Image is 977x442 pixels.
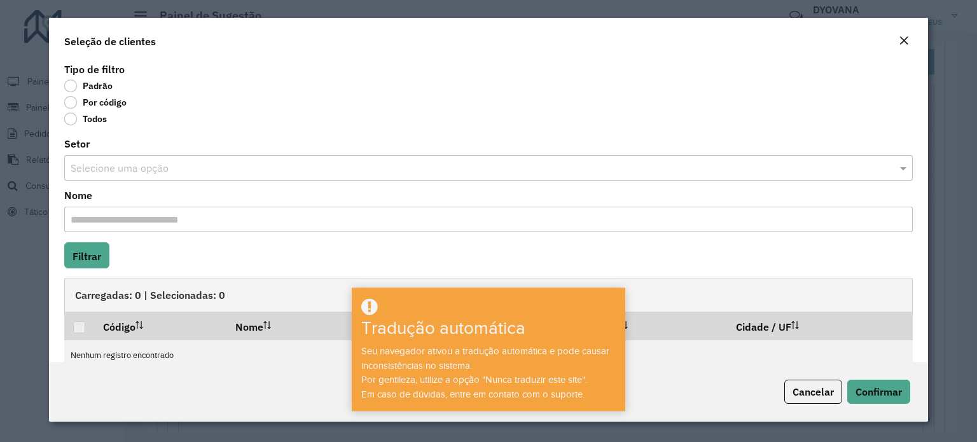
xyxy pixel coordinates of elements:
[64,137,90,150] font: Setor
[103,321,135,333] font: Código
[895,33,913,50] button: Fechar
[361,375,587,385] font: Por gentileza, utilize a opção "Nunca traduzir este site".
[361,389,585,399] font: Em caso de dúvidas, entre em contato com o suporte.
[361,319,525,338] font: Tradução automática
[83,97,127,108] font: Por código
[83,113,107,125] font: Todos
[71,350,174,361] font: Nenhum registro encontrado
[235,321,263,333] font: Nome
[899,36,909,46] em: Fechar
[64,189,92,202] font: Nome
[64,242,109,268] button: Filtrar
[75,289,225,301] font: Carregadas: 0 | Selecionadas: 0
[847,380,910,404] button: Confirmar
[793,385,834,398] font: Cancelar
[83,80,113,92] font: Padrão
[784,380,842,404] button: Cancelar
[736,321,791,333] font: Cidade / UF
[64,63,125,76] font: Tipo de filtro
[856,385,902,398] font: Confirmar
[361,346,609,371] font: Seu navegador ativou a tradução automática e pode causar inconsistências no sistema.
[64,35,156,48] font: Seleção de clientes
[73,250,101,263] font: Filtrar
